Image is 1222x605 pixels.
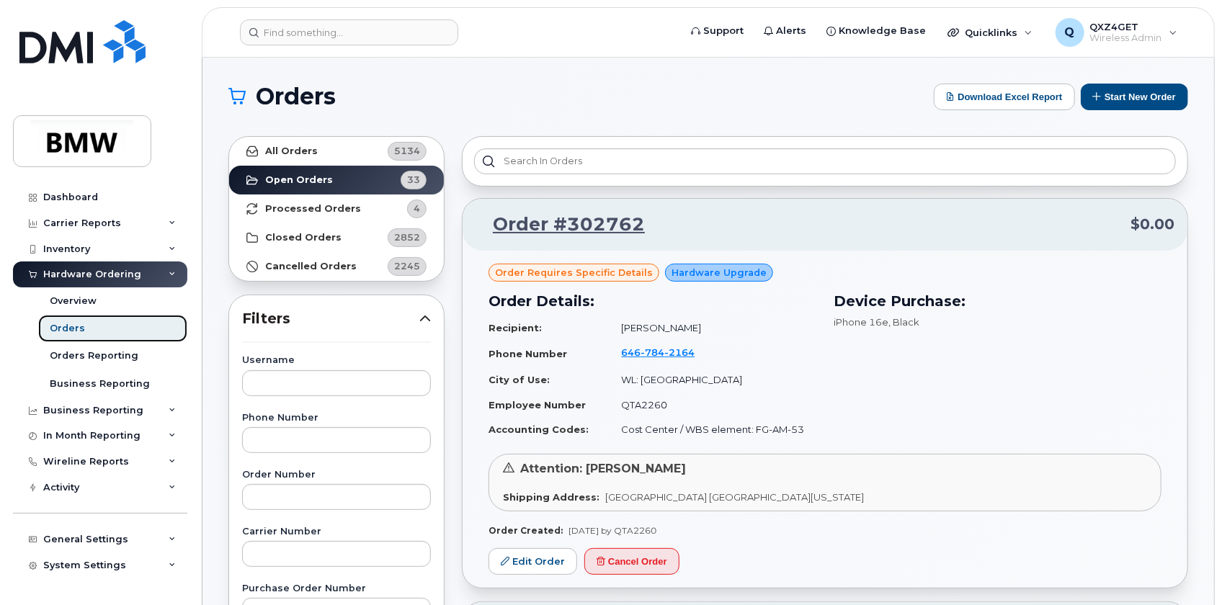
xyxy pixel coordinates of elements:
[834,290,1161,312] h3: Device Purchase:
[476,212,645,238] a: Order #302762
[229,194,444,223] a: Processed Orders4
[665,346,695,358] span: 2164
[414,202,420,215] span: 4
[622,346,695,358] span: 646
[229,252,444,281] a: Cancelled Orders2245
[229,223,444,252] a: Closed Orders2852
[584,548,679,575] button: Cancel Order
[495,266,653,279] span: Order requires Specific details
[609,417,817,442] td: Cost Center / WBS element: FG-AM-53
[394,230,420,244] span: 2852
[1159,542,1211,594] iframe: Messenger Launcher
[489,525,563,536] strong: Order Created:
[242,584,431,593] label: Purchase Order Number
[605,491,864,503] span: [GEOGRAPHIC_DATA] [GEOGRAPHIC_DATA][US_STATE]
[489,423,589,435] strong: Accounting Codes:
[242,413,431,423] label: Phone Number
[622,346,713,358] a: 6467842164
[489,348,567,359] strong: Phone Number
[265,203,361,215] strong: Processed Orders
[609,315,817,341] td: [PERSON_NAME]
[242,356,431,365] label: Username
[520,462,686,475] span: Attention: [PERSON_NAME]
[265,232,342,243] strong: Closed Orders
[265,145,318,157] strong: All Orders
[609,367,817,393] td: WL: [GEOGRAPHIC_DATA]
[489,399,586,411] strong: Employee Number
[934,84,1075,110] button: Download Excel Report
[394,259,420,273] span: 2245
[609,393,817,418] td: QTA2260
[242,308,419,329] span: Filters
[834,316,888,328] span: iPhone 16e
[394,144,420,158] span: 5134
[641,346,665,358] span: 784
[888,316,919,328] span: , Black
[1130,214,1174,235] span: $0.00
[1081,84,1188,110] button: Start New Order
[229,137,444,166] a: All Orders5134
[489,290,816,312] h3: Order Details:
[256,86,336,107] span: Orders
[265,174,333,186] strong: Open Orders
[489,548,577,575] a: Edit Order
[242,470,431,480] label: Order Number
[489,322,542,333] strong: Recipient:
[474,148,1176,174] input: Search in orders
[265,261,357,272] strong: Cancelled Orders
[489,374,550,385] strong: City of Use:
[242,527,431,537] label: Carrier Number
[407,173,420,187] span: 33
[503,491,599,503] strong: Shipping Address:
[672,266,767,279] span: Hardware Upgrade
[229,166,444,194] a: Open Orders33
[568,525,656,536] span: [DATE] by QTA2260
